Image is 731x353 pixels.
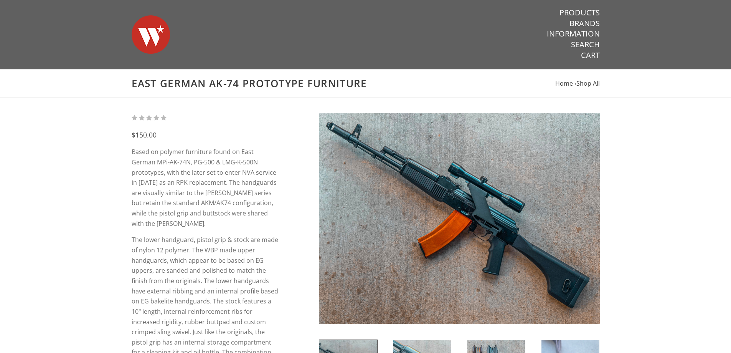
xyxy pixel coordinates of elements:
a: Search [571,40,600,50]
a: Products [559,8,600,18]
h1: East German AK-74 Prototype Furniture [132,77,600,90]
a: Cart [581,50,600,60]
a: Shop All [576,79,600,88]
a: Information [547,29,600,39]
img: Warsaw Wood Co. [132,8,170,61]
a: Brands [569,18,600,28]
li: › [574,78,600,89]
img: East German AK-74 Prototype Furniture [319,113,600,324]
span: $150.00 [132,130,157,139]
p: Based on polymer furniture found on East German MPi-AK-74N, PG-500 & LMG-K-500N prototypes, with ... [132,147,279,229]
a: Home [555,79,573,88]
